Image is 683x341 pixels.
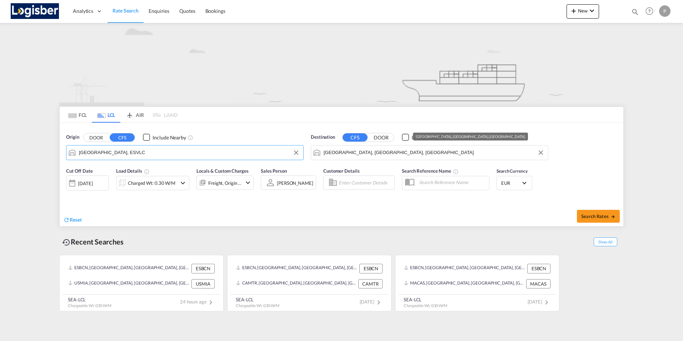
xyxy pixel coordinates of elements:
md-icon: icon-refresh [63,217,70,223]
input: Search Reference Name [415,177,489,188]
div: ESBCN, Barcelona, Spain, Southern Europe, Europe [404,264,525,273]
md-icon: icon-chevron-right [542,298,551,307]
md-select: Select Currency: € EUREuro [500,178,528,188]
div: Charged Wt: 0.30 W/Micon-chevron-down [116,176,189,190]
span: [DATE] [360,299,383,305]
div: Charged Wt: 0.30 W/M [128,178,175,188]
md-input-container: Valencia, ESVLC [66,145,303,160]
span: Load Details [116,168,150,174]
span: Bookings [205,8,225,14]
span: Chargeable Wt. 0.30 W/M [404,303,447,308]
div: ESBCN, Barcelona, Spain, Southern Europe, Europe [68,264,190,273]
md-icon: icon-chevron-right [206,298,215,307]
md-icon: icon-plus 400-fg [569,6,578,15]
span: Search Reference Name [402,168,459,174]
span: Locals & Custom Charges [196,168,249,174]
div: Include Nearby [412,134,445,141]
button: CFS [110,133,135,142]
div: SEA-LCL [236,296,279,303]
div: [PERSON_NAME] [277,180,313,186]
span: EUR [501,180,521,186]
md-icon: icon-backup-restore [62,238,71,247]
span: Chargeable Wt. 0.30 W/M [236,303,279,308]
md-pagination-wrapper: Use the left and right arrow keys to navigate between tabs [63,107,178,123]
button: Clear Input [291,147,301,158]
span: Sales Person [261,168,287,174]
div: Freight Origin Destinationicon-chevron-down [196,176,254,190]
md-tab-item: AIR [120,107,149,123]
div: P [659,5,670,17]
div: ESBCN [191,264,215,273]
div: Recent Searches [59,234,126,250]
button: icon-plus 400-fgNewicon-chevron-down [567,4,599,19]
md-icon: Unchecked: Ignores neighbouring ports when fetching rates.Checked : Includes neighbouring ports w... [188,135,193,140]
div: ESBCN [527,264,550,273]
span: Destination [311,134,335,141]
md-icon: icon-airplane [125,111,134,116]
div: icon-magnify [631,8,639,19]
div: USMIA, Miami, FL, United States, North America, Americas [68,279,190,288]
div: [DATE] [66,176,109,191]
button: Search Ratesicon-arrow-right [577,210,620,223]
img: d7a75e507efd11eebffa5922d020a472.png [11,3,59,19]
recent-search-card: ESBCN, [GEOGRAPHIC_DATA], [GEOGRAPHIC_DATA], [GEOGRAPHIC_DATA], [GEOGRAPHIC_DATA] ESBCNUSMIA, [GE... [59,255,224,311]
span: Show All [594,237,617,246]
span: Analytics [73,8,93,15]
span: Reset [70,217,82,223]
button: CFS [343,133,368,142]
md-datepicker: Select [66,190,71,199]
md-icon: icon-magnify [631,8,639,16]
span: Search Currency [497,168,528,174]
button: DOOR [369,133,394,142]
recent-search-card: ESBCN, [GEOGRAPHIC_DATA], [GEOGRAPHIC_DATA], [GEOGRAPHIC_DATA], [GEOGRAPHIC_DATA] ESBCNCAMTR, [GE... [227,255,392,311]
recent-search-card: ESBCN, [GEOGRAPHIC_DATA], [GEOGRAPHIC_DATA], [GEOGRAPHIC_DATA], [GEOGRAPHIC_DATA] ESBCNMACAS, [GE... [395,255,559,311]
div: SEA-LCL [68,296,111,303]
div: [GEOGRAPHIC_DATA], [GEOGRAPHIC_DATA], [GEOGRAPHIC_DATA] [416,133,525,140]
md-icon: icon-arrow-right [610,214,615,219]
div: Help [643,5,659,18]
md-icon: icon-chevron-right [374,298,383,307]
div: SEA-LCL [404,296,447,303]
div: Origin DOOR CFS Checkbox No InkUnchecked: Ignores neighbouring ports when fetching rates.Checked ... [60,123,623,226]
div: ESBCN, Barcelona, Spain, Southern Europe, Europe [236,264,358,273]
div: CAMTR [358,279,383,288]
input: Search by Port [324,147,544,158]
span: New [569,8,596,14]
div: icon-refreshReset [63,216,82,224]
md-checkbox: Checkbox No Ink [402,134,445,141]
span: Search Rates [581,213,615,219]
input: Enter Customer Details [339,177,392,188]
img: new-LCL.png [59,23,624,106]
md-input-container: Miami, FL, USMIA [311,145,548,160]
span: Chargeable Wt. 0.30 W/M [68,303,111,308]
span: [DATE] [528,299,551,305]
md-icon: Your search will be saved by the below given name [453,169,459,174]
span: Help [643,5,655,17]
span: Cut Off Date [66,168,93,174]
div: ESBCN [359,264,383,273]
md-icon: icon-chevron-down [179,179,187,187]
div: USMIA [191,279,215,288]
button: DOOR [84,133,109,142]
span: Origin [66,134,79,141]
md-icon: icon-chevron-down [588,6,596,15]
span: Rate Search [113,8,139,14]
div: Include Nearby [153,134,186,141]
div: Freight Origin Destination [208,178,242,188]
md-icon: Chargeable Weight [144,169,150,174]
span: 24 hours ago [180,299,215,305]
md-select: Sales Person: POL ALVAREZ [276,178,314,188]
div: [DATE] [78,180,93,187]
input: Search by Port [79,147,300,158]
div: MACAS [526,279,550,288]
md-tab-item: LCL [92,107,120,123]
span: Customer Details [323,168,359,174]
button: Clear Input [535,147,546,158]
md-icon: icon-chevron-down [244,178,252,187]
span: Enquiries [149,8,169,14]
md-tab-item: FCL [63,107,92,123]
div: CAMTR, Montreal, QC, Canada, North America, Americas [236,279,357,288]
md-checkbox: Checkbox No Ink [143,134,186,141]
span: Quotes [179,8,195,14]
